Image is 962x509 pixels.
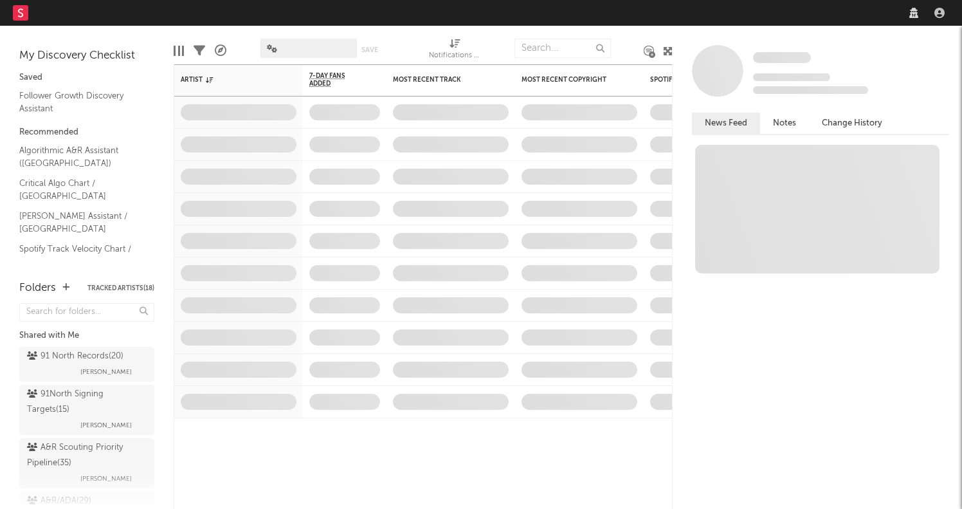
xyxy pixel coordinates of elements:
span: 7-Day Fans Added [309,72,361,88]
div: Most Recent Track [393,76,489,84]
div: Filters [194,32,205,69]
input: Search for folders... [19,303,154,322]
span: [PERSON_NAME] [80,471,132,486]
div: Spotify Monthly Listeners [650,76,747,84]
a: Some Artist [753,51,811,64]
a: 91North Signing Targets(15)[PERSON_NAME] [19,385,154,435]
button: Notes [760,113,809,134]
div: Folders [19,281,56,296]
a: Algorithmic A&R Assistant ([GEOGRAPHIC_DATA]) [19,143,141,170]
input: Search... [514,39,611,58]
div: A&R/ADA ( 29 ) [27,494,91,509]
div: Notifications (Artist) [429,48,480,64]
span: [PERSON_NAME] [80,418,132,433]
a: Spotify Track Velocity Chart / [GEOGRAPHIC_DATA] [19,242,141,268]
a: Follower Growth Discovery Assistant [19,89,141,115]
div: 91North Signing Targets ( 15 ) [27,387,143,418]
div: Artist [181,76,277,84]
span: 0 fans last week [753,86,868,94]
div: A&R Pipeline [215,32,226,69]
button: Tracked Artists(18) [87,285,154,292]
button: News Feed [692,113,760,134]
div: A&R Scouting Priority Pipeline ( 35 ) [27,440,143,471]
div: Edit Columns [174,32,184,69]
div: Saved [19,70,154,86]
a: Critical Algo Chart / [GEOGRAPHIC_DATA] [19,176,141,203]
span: Tracking Since: [DATE] [753,73,830,81]
div: Most Recent Copyright [522,76,618,84]
div: My Discovery Checklist [19,48,154,64]
span: Some Artist [753,52,811,63]
div: Shared with Me [19,328,154,344]
div: Notifications (Artist) [429,32,480,69]
div: Recommended [19,125,154,140]
button: Change History [809,113,895,134]
div: 91 North Records ( 20 ) [27,349,123,364]
a: A&R Scouting Priority Pipeline(35)[PERSON_NAME] [19,438,154,488]
a: 91 North Records(20)[PERSON_NAME] [19,347,154,382]
span: [PERSON_NAME] [80,364,132,380]
a: [PERSON_NAME] Assistant / [GEOGRAPHIC_DATA] [19,209,141,236]
button: Save [361,46,378,53]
